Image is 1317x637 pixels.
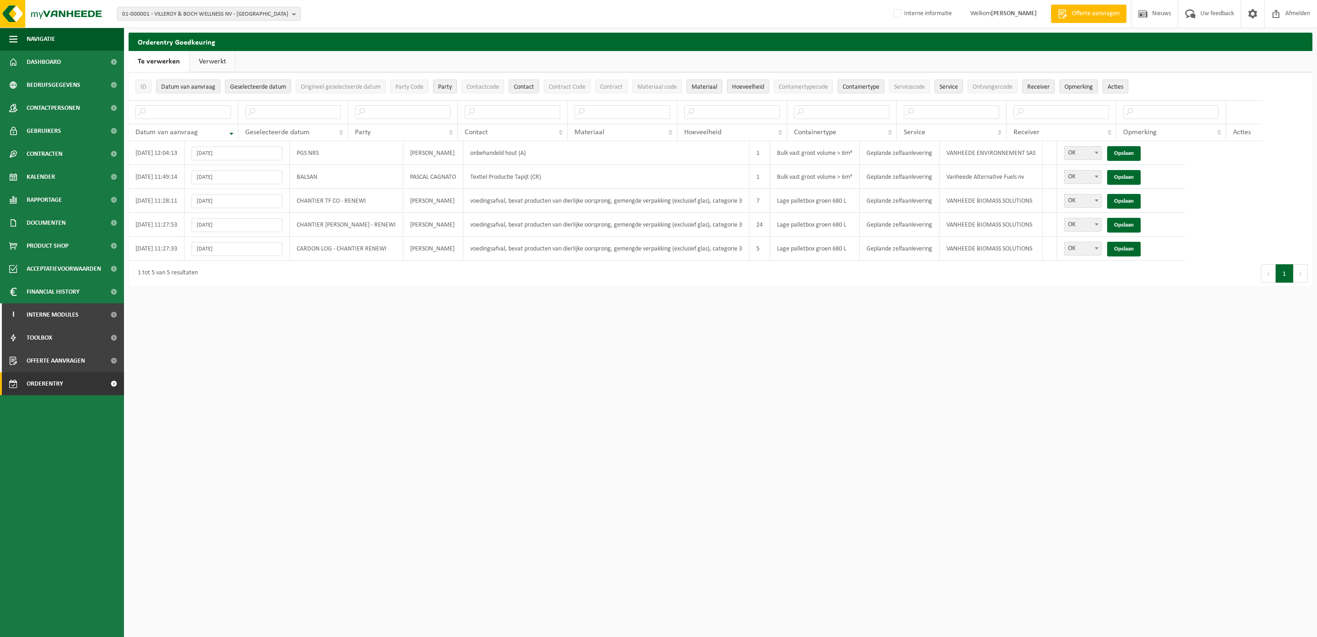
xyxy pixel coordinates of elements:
span: Hoeveelheid [732,84,764,91]
span: OK [1064,194,1101,207]
div: 1 tot 5 van 5 resultaten [133,265,198,282]
span: Documenten [27,211,66,234]
span: Party Code [395,84,423,91]
span: Materiaal code [637,84,677,91]
span: Contactcode [467,84,499,91]
button: PartyParty: Activate to sort [433,80,457,93]
span: Offerte aanvragen [1069,9,1122,18]
span: OK [1064,170,1102,184]
span: Receiver [1027,84,1050,91]
td: 1 [749,141,770,165]
td: [DATE] 11:27:33 [129,237,185,261]
button: Acties [1103,80,1128,93]
span: Contract [600,84,623,91]
span: OK [1064,147,1101,159]
span: Gebruikers [27,119,61,142]
span: Offerte aanvragen [27,349,85,372]
button: IDID: Activate to sort [135,80,152,93]
td: 5 [749,237,770,261]
td: BALSAN [290,165,403,189]
span: Toolbox [27,326,52,349]
span: OK [1064,218,1102,232]
span: Kalender [27,165,55,188]
span: Receiver [1013,129,1040,136]
td: 24 [749,213,770,237]
td: PASCAL CAGNATO [403,165,463,189]
span: Materiaal [574,129,604,136]
span: Contactpersonen [27,97,80,119]
button: MateriaalMateriaal: Activate to sort [687,80,722,93]
span: Opmerking [1064,84,1093,91]
td: Lage palletbox groen 680 L [770,237,860,261]
td: voedingsafval, bevat producten van dierlijke oorsprong, gemengde verpakking (exclusief glas), cat... [463,213,749,237]
label: Interne informatie [891,7,952,21]
strong: [PERSON_NAME] [991,10,1037,17]
a: Opslaan [1107,242,1141,256]
td: [DATE] 11:27:53 [129,213,185,237]
td: Vanheede Alternative Fuels nv [940,165,1043,189]
td: Bulk vast groot volume > 6m³ [770,165,860,189]
button: Contract CodeContract Code: Activate to sort [544,80,591,93]
a: Verwerkt [190,51,235,72]
span: OK [1064,242,1102,256]
button: Party CodeParty Code: Activate to sort [390,80,428,93]
span: Contact [514,84,534,91]
button: OpmerkingOpmerking: Activate to sort [1059,80,1098,93]
span: OK [1064,242,1101,255]
button: 01-000001 - VILLEROY & BOCH WELLNESS NV - [GEOGRAPHIC_DATA] [117,7,301,21]
button: ReceiverReceiver: Activate to sort [1022,80,1055,93]
span: Service [940,84,958,91]
span: Servicecode [894,84,925,91]
td: Lage palletbox groen 680 L [770,213,860,237]
td: [PERSON_NAME] [403,213,463,237]
td: VANHEEDE BIOMASS SOLUTIONS [940,189,1043,213]
span: Party [355,129,371,136]
td: Geplande zelfaanlevering [860,237,940,261]
span: OK [1064,194,1102,208]
span: Ontvangercode [973,84,1013,91]
span: Acties [1233,129,1251,136]
button: Geselecteerde datumGeselecteerde datum: Activate to sort [225,80,291,93]
span: Rapportage [27,188,62,211]
td: Geplande zelfaanlevering [860,189,940,213]
a: Opslaan [1107,146,1141,161]
button: ContactcodeContactcode: Activate to sort [462,80,504,93]
td: [PERSON_NAME] [403,237,463,261]
button: ContainertypecodeContainertypecode: Activate to sort [774,80,833,93]
td: CHANTIER TF CO - RENEWI [290,189,403,213]
span: Hoeveelheid [684,129,721,136]
span: OK [1064,171,1101,183]
button: ServiceService: Activate to sort [934,80,963,93]
button: Origineel geselecteerde datumOrigineel geselecteerde datum: Activate to sort [296,80,386,93]
span: Containertypecode [779,84,828,91]
span: Opmerking [1123,129,1157,136]
td: [PERSON_NAME] [403,189,463,213]
td: CARDON LOG - CHANTIER RENEWI [290,237,403,261]
button: Datum van aanvraagDatum van aanvraag: Activate to remove sorting [156,80,220,93]
h2: Orderentry Goedkeuring [129,33,1312,51]
button: ContactContact: Activate to sort [509,80,539,93]
td: [DATE] 11:28:11 [129,189,185,213]
span: Datum van aanvraag [135,129,198,136]
a: Offerte aanvragen [1051,5,1126,23]
td: 1 [749,165,770,189]
button: Next [1294,264,1308,283]
span: Contracten [27,142,62,165]
a: Opslaan [1107,194,1141,209]
a: Te verwerken [129,51,189,72]
span: Dashboard [27,51,61,74]
td: VANHEEDE BIOMASS SOLUTIONS [940,237,1043,261]
td: [DATE] 11:49:14 [129,165,185,189]
span: 01-000001 - VILLEROY & BOCH WELLNESS NV - [GEOGRAPHIC_DATA] [122,7,288,21]
span: Party [438,84,452,91]
button: HoeveelheidHoeveelheid: Activate to sort [727,80,769,93]
button: 1 [1276,264,1294,283]
span: Geselecteerde datum [230,84,286,91]
td: Geplande zelfaanlevering [860,165,940,189]
td: Geplande zelfaanlevering [860,141,940,165]
td: CHANTIER [PERSON_NAME] - RENEWI [290,213,403,237]
span: Contact [465,129,488,136]
a: Opslaan [1107,170,1141,185]
span: Containertype [843,84,879,91]
button: ServicecodeServicecode: Activate to sort [889,80,930,93]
